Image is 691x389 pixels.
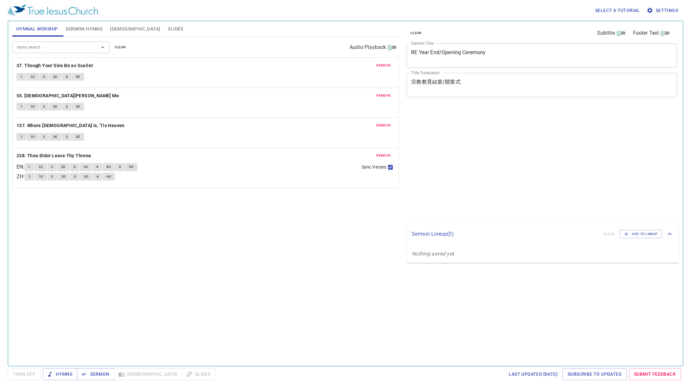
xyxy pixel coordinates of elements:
[17,133,26,141] button: 1
[80,173,92,181] button: 3C
[506,368,560,380] a: Last updated [DATE]
[411,49,673,62] textarea: RE Year End/Opening Ceremony
[119,164,121,170] span: 5
[17,103,26,111] button: 1
[115,163,125,171] button: 5
[593,5,643,17] button: Select a tutorial
[373,122,395,129] button: remove
[634,370,676,378] span: Submit Feedback
[53,134,58,140] span: 2C
[47,163,57,171] button: 2
[35,163,47,171] button: 1C
[20,74,22,80] span: 1
[43,104,45,110] span: 2
[30,104,35,110] span: 1C
[61,164,66,170] span: 2C
[620,230,662,238] button: Add to Lineup
[72,133,84,141] button: 3C
[27,103,39,111] button: 1C
[509,370,558,378] span: Last updated [DATE]
[98,43,107,52] button: Open
[376,93,391,99] span: remove
[39,174,43,180] span: 1C
[20,104,22,110] span: 1
[51,174,53,180] span: 2
[17,152,91,160] b: 238. Thou Didst Leave Thy Throne
[595,6,640,15] span: Select a tutorial
[411,79,673,91] textarea: 宗教教育結業/開業式
[168,25,183,33] span: Slides
[629,368,681,380] a: Submit Feedback
[74,164,75,170] span: 3
[106,164,111,170] span: 4C
[43,368,77,380] button: Hymns
[125,163,137,171] button: 5C
[350,43,386,51] span: Audio Playback
[410,30,422,36] span: clear
[373,152,395,159] button: remove
[376,123,391,128] span: remove
[17,73,26,81] button: 1
[70,173,80,181] button: 3
[115,44,126,50] span: clear
[597,29,615,37] span: Subtitle
[17,173,25,181] p: ZH :
[17,92,120,100] button: 55. [DEMOGRAPHIC_DATA][PERSON_NAME] Me
[8,5,98,16] img: True Jesus Church
[58,173,70,181] button: 2C
[28,164,30,170] span: 1
[412,230,598,238] p: Sermon Lineup ( 0 )
[648,6,678,15] span: Settings
[76,74,80,80] span: 3C
[49,133,62,141] button: 2C
[17,122,125,130] b: 157. Where [DEMOGRAPHIC_DATA] Is, 'Tis Heaven
[633,29,659,37] span: Footer Text
[645,5,681,17] button: Settings
[27,133,39,141] button: 1C
[65,25,102,33] span: Sermon Hymns
[562,368,627,380] a: Subscribe to Updates
[39,103,49,111] button: 2
[49,73,62,81] button: 2C
[624,231,658,237] span: Add to Lineup
[74,174,76,180] span: 3
[39,133,49,141] button: 2
[568,370,621,378] span: Subscribe to Updates
[404,104,624,221] iframe: from-child
[93,173,102,181] button: 4
[407,223,679,245] div: Sermon Lineup(0)clearAdd to Lineup
[62,73,72,81] button: 3
[57,163,70,171] button: 2C
[72,73,84,81] button: 3C
[27,73,39,81] button: 1C
[373,62,395,69] button: remove
[17,62,93,70] b: 37. Though Your Sins Be as Scarlet
[84,174,88,180] span: 3C
[53,74,58,80] span: 2C
[103,173,115,181] button: 4C
[66,104,68,110] span: 3
[30,134,35,140] span: 1C
[376,63,391,68] span: remove
[80,163,92,171] button: 3C
[17,92,119,100] b: 55. [DEMOGRAPHIC_DATA][PERSON_NAME] Me
[35,173,47,181] button: 1C
[43,134,45,140] span: 2
[17,163,24,171] p: EN :
[30,74,35,80] span: 1C
[48,370,72,378] span: Hymns
[110,25,160,33] span: [DEMOGRAPHIC_DATA]
[362,164,386,171] span: Sync Verses
[82,370,109,378] span: Sermon
[129,164,133,170] span: 5C
[96,164,98,170] span: 4
[17,152,92,160] button: 238. Thou Didst Leave Thy Throne
[92,163,102,171] button: 4
[51,164,53,170] span: 2
[62,133,72,141] button: 3
[70,163,79,171] button: 3
[17,62,94,70] button: 37. Though Your Sins Be as Scarlet
[17,122,126,130] button: 157. Where [DEMOGRAPHIC_DATA] Is, 'Tis Heaven
[39,73,49,81] button: 2
[111,43,130,51] button: clear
